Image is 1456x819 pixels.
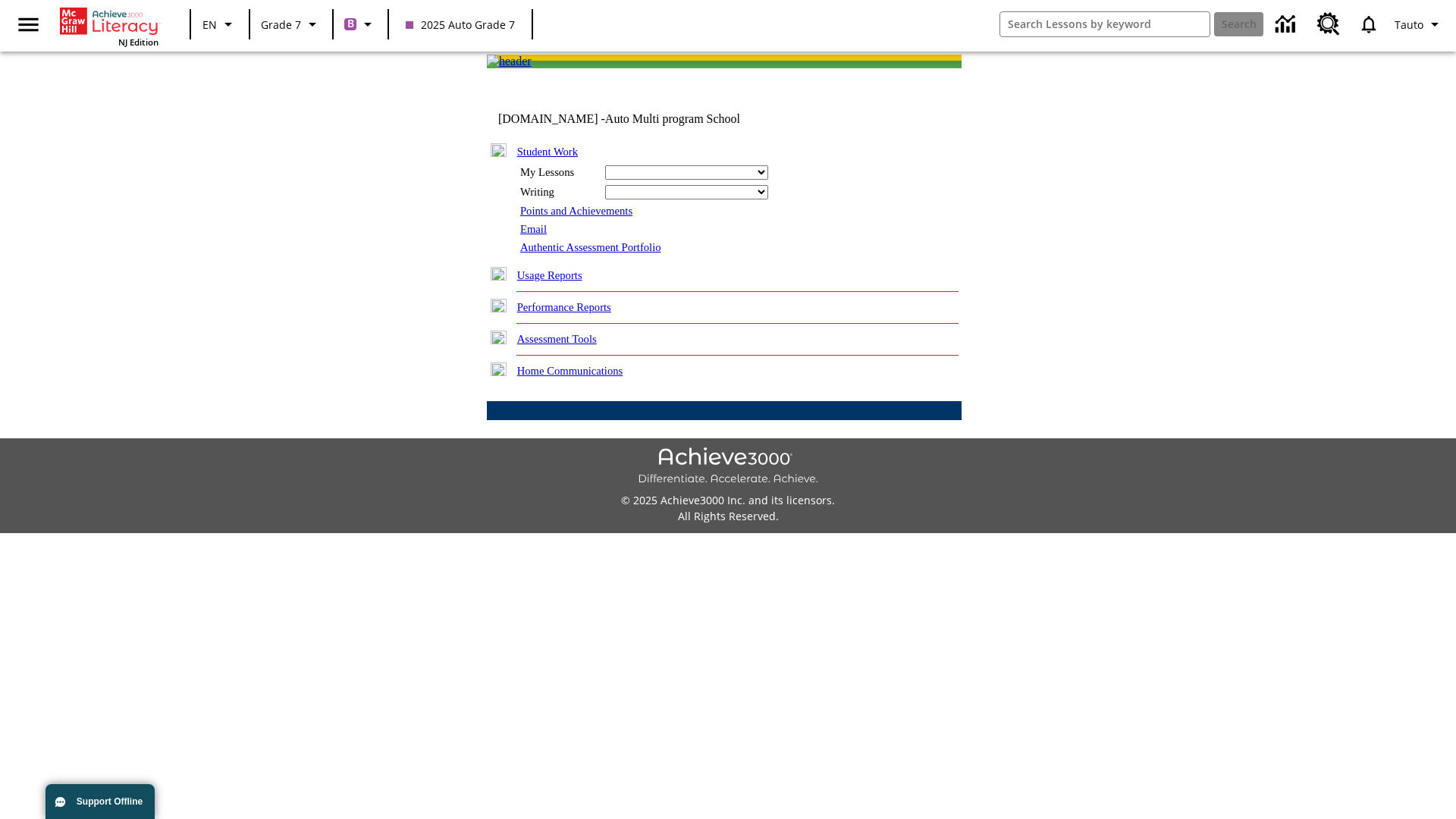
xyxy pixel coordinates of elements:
[517,365,623,377] a: Home Communications
[605,112,740,125] nobr: Auto Multi program School
[487,55,532,68] img: header
[498,112,777,126] td: [DOMAIN_NAME] -
[6,2,51,47] button: Open side menu
[406,17,515,33] span: 2025 Auto Grade 7
[1266,4,1308,45] a: Data Center
[520,205,632,217] a: Points and Achievements
[491,331,507,344] img: plus.gif
[491,267,507,281] img: plus.gif
[45,784,155,819] button: Support Offline
[517,301,611,313] a: Performance Reports
[491,299,507,312] img: plus.gif
[196,11,244,38] button: Language: EN, Select a language
[338,11,383,38] button: Boost Class color is purple. Change class color
[261,17,301,33] span: Grade 7
[77,796,143,807] span: Support Offline
[491,362,507,376] img: plus.gif
[1389,11,1450,38] button: Profile/Settings
[60,5,158,48] div: Home
[520,186,596,199] div: Writing
[491,143,507,157] img: minus.gif
[520,223,547,235] a: Email
[1349,5,1389,44] a: Notifications
[638,447,818,486] img: Achieve3000 Differentiate Accelerate Achieve
[1000,12,1210,36] input: search field
[118,36,158,48] span: NJ Edition
[1395,17,1423,33] span: Tauto
[347,14,354,33] span: B
[202,17,217,33] span: EN
[517,333,597,345] a: Assessment Tools
[1308,4,1349,45] a: Resource Center, Will open in new tab
[520,241,661,253] a: Authentic Assessment Portfolio
[517,269,582,281] a: Usage Reports
[520,166,596,179] div: My Lessons
[255,11,328,38] button: Grade: Grade 7, Select a grade
[517,146,578,158] a: Student Work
